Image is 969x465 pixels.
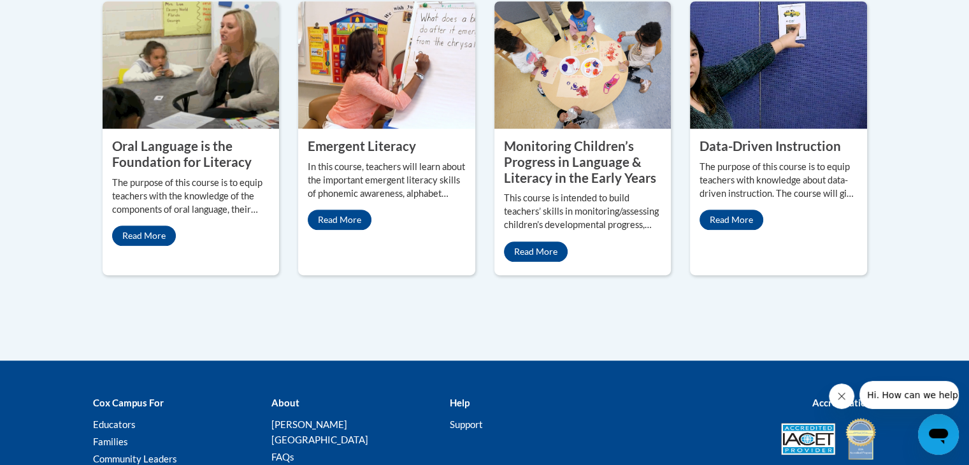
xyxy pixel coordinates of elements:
img: Monitoring Children’s Progress in Language & Literacy in the Early Years [494,1,671,129]
a: Educators [93,418,136,430]
img: Accredited IACET® Provider [781,423,835,455]
img: IDA® Accredited [845,417,877,461]
property: Emergent Literacy [308,138,416,154]
p: The purpose of this course is to equip teachers with the knowledge of the components of oral lang... [112,176,270,217]
a: Families [93,436,128,447]
a: [PERSON_NAME][GEOGRAPHIC_DATA] [271,418,368,445]
property: Data-Driven Instruction [700,138,841,154]
iframe: Button to launch messaging window [918,414,959,455]
a: FAQs [271,451,294,462]
p: This course is intended to build teachers’ skills in monitoring/assessing children’s developmenta... [504,192,662,232]
img: Data-Driven Instruction [690,1,867,129]
a: Read More [112,225,176,246]
a: Read More [504,241,568,262]
b: Accreditations [812,397,877,408]
p: In this course, teachers will learn about the important emergent literacy skills of phonemic awar... [308,161,466,201]
a: Community Leaders [93,453,177,464]
p: The purpose of this course is to equip teachers with knowledge about data-driven instruction. The... [700,161,858,201]
span: Hi. How can we help? [8,9,103,19]
img: Oral Language is the Foundation for Literacy [103,1,280,129]
property: Oral Language is the Foundation for Literacy [112,138,252,169]
b: Cox Campus For [93,397,164,408]
a: Read More [700,210,763,230]
img: Emergent Literacy [298,1,475,129]
iframe: Close message [829,383,854,409]
a: Read More [308,210,371,230]
a: Support [449,418,482,430]
b: About [271,397,299,408]
iframe: Message from company [859,381,959,409]
property: Monitoring Children’s Progress in Language & Literacy in the Early Years [504,138,656,185]
b: Help [449,397,469,408]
